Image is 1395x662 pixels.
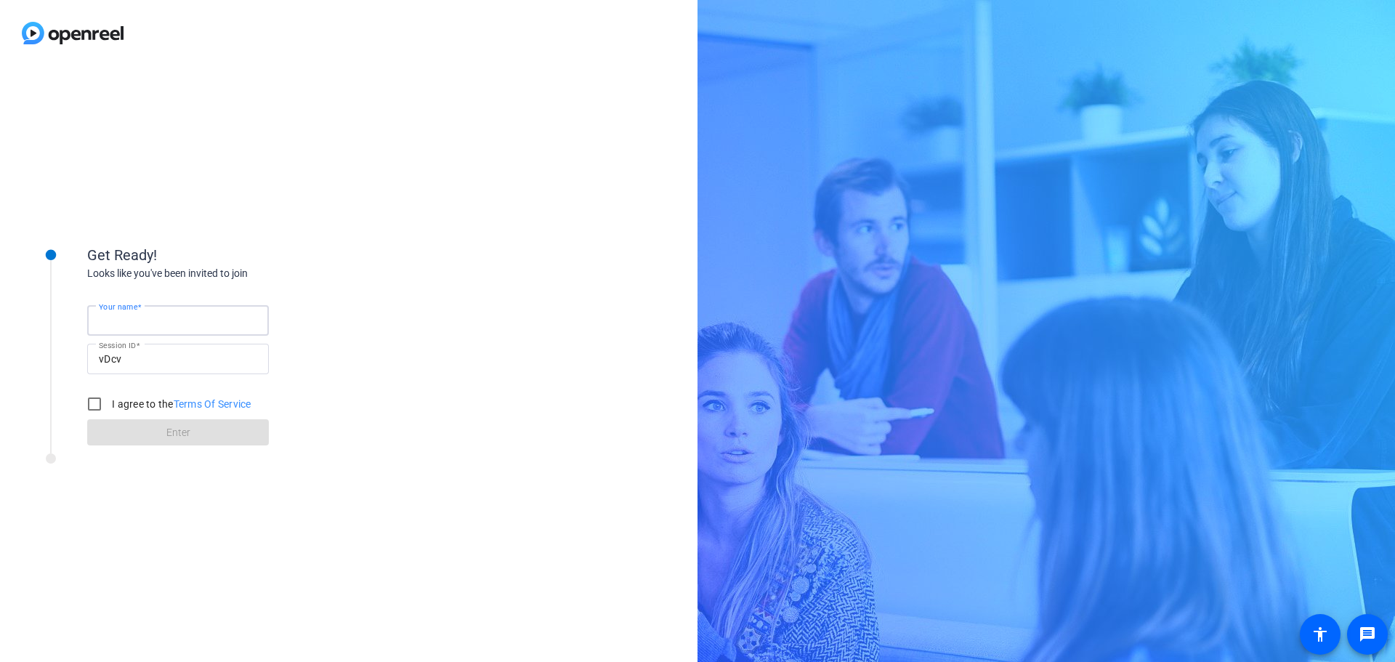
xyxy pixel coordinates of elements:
[109,397,251,411] label: I agree to the
[174,398,251,410] a: Terms Of Service
[87,244,378,266] div: Get Ready!
[1359,626,1376,643] mat-icon: message
[99,341,136,350] mat-label: Session ID
[87,266,378,281] div: Looks like you've been invited to join
[99,302,137,311] mat-label: Your name
[1311,626,1329,643] mat-icon: accessibility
